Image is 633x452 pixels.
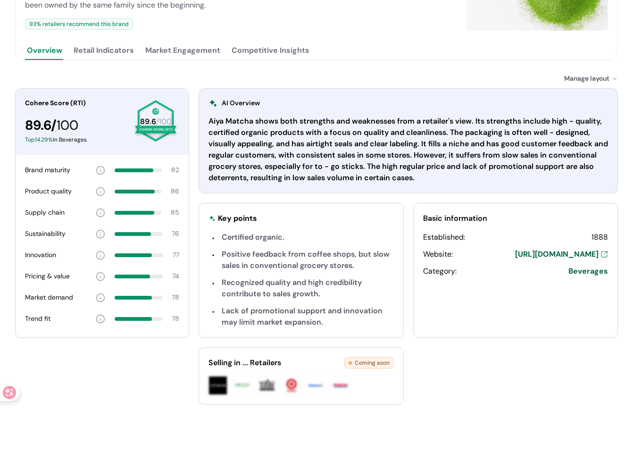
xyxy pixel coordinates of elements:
[25,98,126,108] div: Cohere Score (RTI)
[25,135,126,144] div: In Beverages
[564,74,618,84] div: Manage layout
[515,249,608,260] a: [URL][DOMAIN_NAME]
[115,253,163,257] div: 77 percent
[171,165,179,175] div: 82
[172,229,179,239] div: 76
[140,117,156,126] span: 89.6
[115,211,161,215] div: 85 percent
[25,41,64,60] button: Overview
[208,357,344,368] div: Selling in ... Retailers
[115,317,162,321] div: 78 percent
[222,306,383,327] span: Lack of promotional support and innovation may limit market expansion.
[25,165,70,175] div: Brand maturity
[423,249,453,260] div: Website:
[423,213,608,224] div: Basic information
[25,293,73,302] div: Market demand
[208,98,260,108] div: AI Overview
[591,232,608,243] div: 1888
[171,208,179,218] div: 85
[25,208,65,218] div: Supply chain
[25,186,72,196] div: Product quality
[25,18,133,30] div: 93 % retailers recommend this brand
[222,232,284,242] span: Certified organic.
[25,136,53,143] span: Top 14.29 %
[143,41,222,60] button: Market Engagement
[218,213,257,224] div: Key points
[222,249,390,270] span: Positive feedback from coffee shops, but slow sales in conventional grocery stores.
[72,41,136,60] button: Retail Indicators
[208,116,608,184] div: Aiya Matcha shows both strengths and weaknesses from a retailer's view. Its strengths include hig...
[156,117,172,126] span: /100
[172,293,179,302] div: 78
[25,250,56,260] div: Innovation
[230,41,311,60] button: Competitive Insights
[423,266,457,277] div: Category:
[25,116,126,135] div: 89.6 /
[25,271,70,281] div: Pricing & value
[568,266,608,277] span: Beverages
[344,357,394,368] div: Coming soon
[173,250,179,260] div: 77
[57,117,78,134] span: 100
[25,229,66,239] div: Sustainability
[115,296,162,300] div: 78 percent
[25,314,50,324] div: Trend fit
[222,277,362,299] span: Recognized quality and high credibility contribute to sales growth.
[172,314,179,324] div: 78
[171,186,179,196] div: 86
[115,190,161,193] div: 86 percent
[172,271,179,281] div: 74
[115,168,162,172] div: 82 percent
[423,232,465,243] div: Established:
[115,232,162,236] div: 76 percent
[115,275,163,278] div: 74 percent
